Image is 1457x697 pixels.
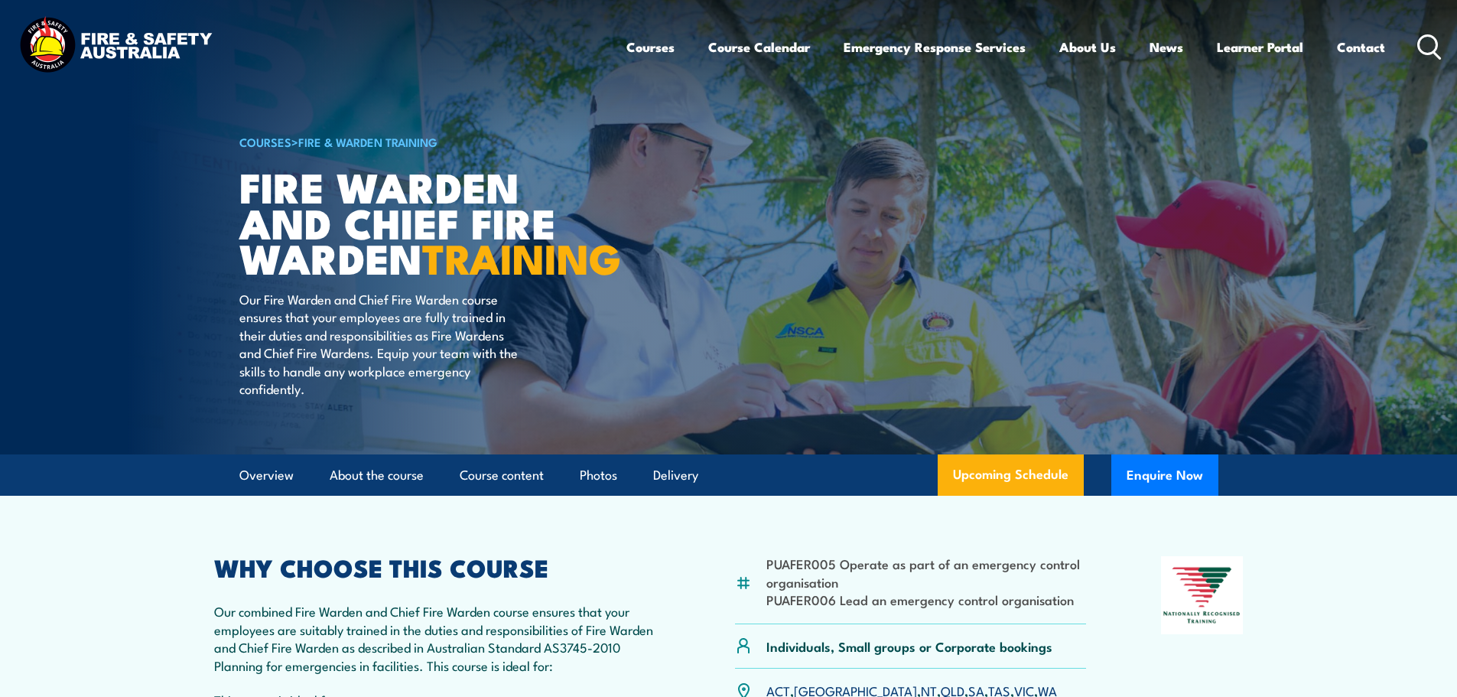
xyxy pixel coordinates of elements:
a: Photos [580,455,617,496]
a: Courses [626,27,675,67]
a: Contact [1337,27,1385,67]
strong: TRAINING [422,225,621,288]
h6: > [239,132,617,151]
a: Fire & Warden Training [298,133,437,150]
a: Course content [460,455,544,496]
a: About the course [330,455,424,496]
img: Nationally Recognised Training logo. [1161,556,1244,634]
button: Enquire Now [1111,454,1218,496]
p: Individuals, Small groups or Corporate bookings [766,637,1052,655]
p: Our combined Fire Warden and Chief Fire Warden course ensures that your employees are suitably tr... [214,602,661,674]
a: Delivery [653,455,698,496]
a: Upcoming Schedule [938,454,1084,496]
a: Learner Portal [1217,27,1303,67]
h2: WHY CHOOSE THIS COURSE [214,556,661,578]
a: COURSES [239,133,291,150]
li: PUAFER005 Operate as part of an emergency control organisation [766,555,1087,591]
li: PUAFER006 Lead an emergency control organisation [766,591,1087,608]
h1: Fire Warden and Chief Fire Warden [239,168,617,275]
a: Overview [239,455,294,496]
a: Emergency Response Services [844,27,1026,67]
a: Course Calendar [708,27,810,67]
p: Our Fire Warden and Chief Fire Warden course ensures that your employees are fully trained in the... [239,290,519,397]
a: About Us [1059,27,1116,67]
a: News [1150,27,1183,67]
